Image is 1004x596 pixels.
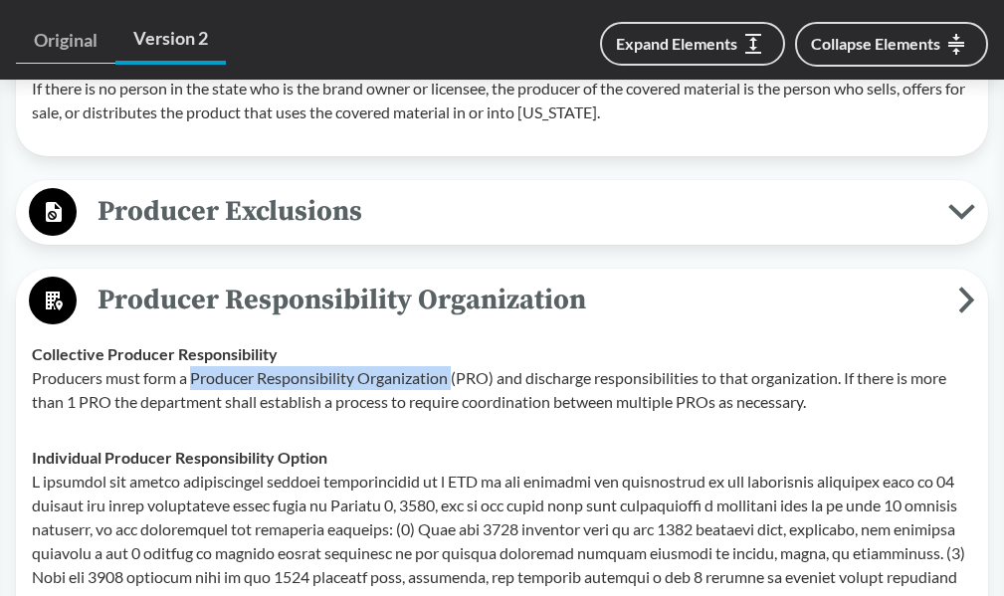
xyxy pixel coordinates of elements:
p: If there is no person in the state who is the brand owner or licensee, the producer of the covere... [32,77,972,124]
button: Producer Responsibility Organization [23,276,981,326]
button: Collapse Elements [795,22,988,67]
button: Expand Elements [600,22,785,66]
a: Version 2 [115,16,226,65]
strong: Collective Producer Responsibility [32,344,278,363]
a: Original [16,18,115,64]
span: Producer Responsibility Organization [77,278,958,322]
button: Producer Exclusions [23,187,981,238]
span: Producer Exclusions [77,189,948,234]
strong: Individual Producer Responsibility Option [32,448,327,467]
p: Producers must form a Producer Responsibility Organization (PRO) and discharge responsibilities t... [32,366,972,414]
